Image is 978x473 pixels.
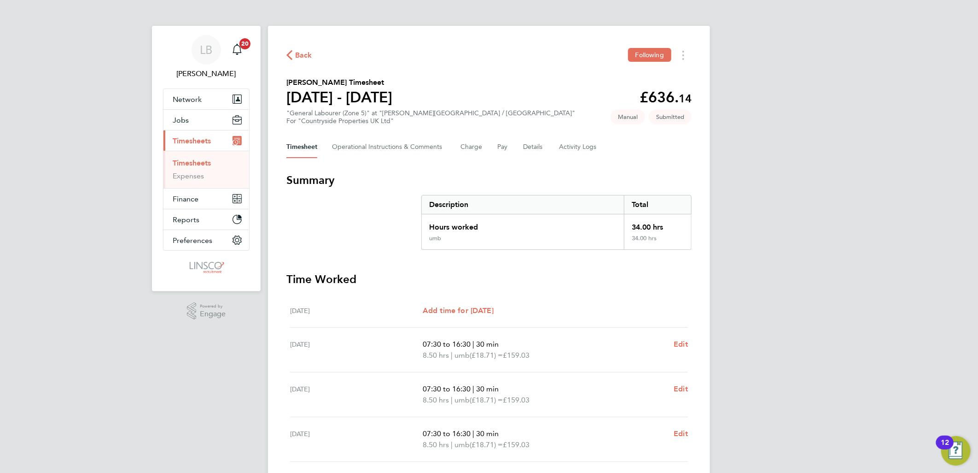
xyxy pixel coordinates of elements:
[163,151,249,188] div: Timesheets
[470,440,503,449] span: (£18.71) =
[460,136,483,158] button: Charge
[423,305,494,316] a: Add time for [DATE]
[286,136,317,158] button: Timesheet
[429,235,441,242] div: umb
[941,443,949,455] div: 12
[472,429,474,438] span: |
[451,396,453,404] span: |
[454,350,470,361] span: umb
[423,429,471,438] span: 07:30 to 16:30
[173,236,212,245] span: Preferences
[674,339,688,350] a: Edit
[674,384,688,393] span: Edit
[200,44,213,56] span: LB
[286,88,392,106] h1: [DATE] - [DATE]
[286,272,692,287] h3: Time Worked
[503,351,530,360] span: £159.03
[635,51,664,59] span: Following
[332,136,446,158] button: Operational Instructions & Comments
[423,351,449,360] span: 8.50 hrs
[523,136,544,158] button: Details
[187,302,226,320] a: Powered byEngage
[423,306,494,315] span: Add time for [DATE]
[423,396,449,404] span: 8.50 hrs
[628,48,671,62] button: Following
[421,195,692,250] div: Summary
[476,429,499,438] span: 30 min
[163,260,250,275] a: Go to home page
[674,384,688,395] a: Edit
[173,215,199,224] span: Reports
[290,339,423,361] div: [DATE]
[472,384,474,393] span: |
[173,171,204,180] a: Expenses
[200,310,226,318] span: Engage
[559,136,598,158] button: Activity Logs
[173,95,202,104] span: Network
[624,195,691,214] div: Total
[454,439,470,450] span: umb
[624,235,691,249] div: 34.00 hrs
[472,340,474,349] span: |
[239,38,250,49] span: 20
[173,195,198,203] span: Finance
[163,89,249,109] button: Network
[674,429,688,438] span: Edit
[295,50,312,61] span: Back
[286,49,312,61] button: Back
[163,35,250,79] a: LB[PERSON_NAME]
[286,117,575,125] div: For "Countryside Properties UK Ltd"
[675,48,692,62] button: Timesheets Menu
[286,109,575,125] div: "General Labourer (Zone 5)" at "[PERSON_NAME][GEOGRAPHIC_DATA] / [GEOGRAPHIC_DATA]"
[503,396,530,404] span: £159.03
[679,92,692,105] span: 14
[503,440,530,449] span: £159.03
[674,428,688,439] a: Edit
[674,340,688,349] span: Edit
[286,77,392,88] h2: [PERSON_NAME] Timesheet
[173,136,211,145] span: Timesheets
[187,260,225,275] img: linsco-logo-retina.png
[611,109,645,124] span: This timesheet was manually created.
[173,116,189,124] span: Jobs
[173,159,211,167] a: Timesheets
[451,440,453,449] span: |
[163,230,249,250] button: Preferences
[228,35,246,65] a: 20
[422,195,624,214] div: Description
[624,214,691,235] div: 34.00 hrs
[476,384,499,393] span: 30 min
[163,110,249,130] button: Jobs
[451,351,453,360] span: |
[640,89,692,106] app-decimal: £636.
[290,384,423,406] div: [DATE]
[163,130,249,151] button: Timesheets
[649,109,692,124] span: This timesheet is Submitted.
[290,428,423,450] div: [DATE]
[941,436,971,466] button: Open Resource Center, 12 new notifications
[200,302,226,310] span: Powered by
[163,68,250,79] span: Lauren Butler
[422,214,624,235] div: Hours worked
[470,351,503,360] span: (£18.71) =
[476,340,499,349] span: 30 min
[470,396,503,404] span: (£18.71) =
[152,26,261,291] nav: Main navigation
[290,305,423,316] div: [DATE]
[423,440,449,449] span: 8.50 hrs
[497,136,508,158] button: Pay
[423,384,471,393] span: 07:30 to 16:30
[163,189,249,209] button: Finance
[163,209,249,230] button: Reports
[286,173,692,188] h3: Summary
[423,340,471,349] span: 07:30 to 16:30
[454,395,470,406] span: umb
